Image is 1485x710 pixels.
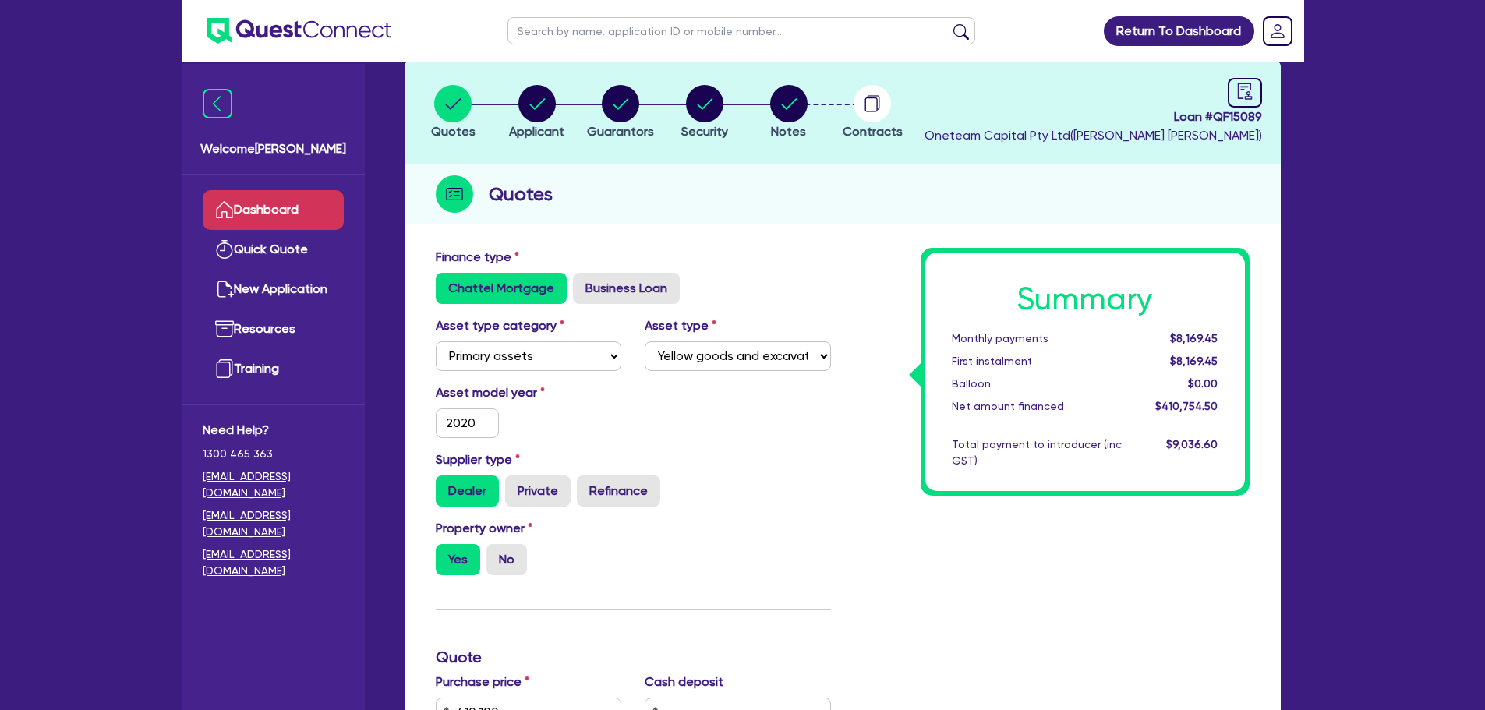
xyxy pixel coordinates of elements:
a: Dropdown toggle [1257,11,1298,51]
a: [EMAIL_ADDRESS][DOMAIN_NAME] [203,507,344,540]
img: new-application [215,280,234,298]
label: Chattel Mortgage [436,273,567,304]
a: Quick Quote [203,230,344,270]
img: training [215,359,234,378]
span: Contracts [843,124,903,139]
button: Guarantors [586,84,655,142]
label: Finance type [436,248,519,267]
label: Yes [436,544,480,575]
span: Security [681,124,728,139]
span: Guarantors [587,124,654,139]
a: Dashboard [203,190,344,230]
div: First instalment [940,353,1133,369]
label: Supplier type [436,450,520,469]
div: Balloon [940,376,1133,392]
div: Total payment to introducer (inc GST) [940,436,1133,469]
a: Training [203,349,344,389]
button: Applicant [508,84,565,142]
label: Asset type [645,316,716,335]
label: Private [505,475,571,507]
div: Net amount financed [940,398,1133,415]
label: Asset type category [436,316,564,335]
a: audit [1228,78,1262,108]
span: audit [1236,83,1253,100]
button: Quotes [430,84,476,142]
a: [EMAIL_ADDRESS][DOMAIN_NAME] [203,546,344,579]
span: Welcome [PERSON_NAME] [200,140,346,158]
h1: Summary [952,281,1218,318]
a: Resources [203,309,344,349]
label: Dealer [436,475,499,507]
img: quick-quote [215,240,234,259]
label: Refinance [577,475,660,507]
span: Need Help? [203,421,344,440]
span: Loan # QF15089 [925,108,1262,126]
img: icon-menu-close [203,89,232,118]
img: quest-connect-logo-blue [207,18,391,44]
input: Search by name, application ID or mobile number... [507,17,975,44]
label: Cash deposit [645,673,723,691]
img: resources [215,320,234,338]
span: Oneteam Capital Pty Ltd ( [PERSON_NAME] [PERSON_NAME] ) [925,128,1262,143]
span: $0.00 [1188,377,1218,390]
a: Return To Dashboard [1104,16,1254,46]
span: $9,036.60 [1166,438,1218,450]
span: $8,169.45 [1170,355,1218,367]
label: Property owner [436,519,532,538]
h3: Quote [436,648,831,666]
span: Applicant [509,124,564,139]
img: step-icon [436,175,473,213]
label: Asset model year [424,383,634,402]
span: Notes [771,124,806,139]
button: Notes [769,84,808,142]
button: Contracts [842,84,903,142]
label: No [486,544,527,575]
span: Quotes [431,124,476,139]
span: $410,754.50 [1155,400,1218,412]
a: New Application [203,270,344,309]
label: Purchase price [436,673,529,691]
span: 1300 465 363 [203,446,344,462]
label: Business Loan [573,273,680,304]
button: Security [681,84,729,142]
a: [EMAIL_ADDRESS][DOMAIN_NAME] [203,468,344,501]
div: Monthly payments [940,330,1133,347]
h2: Quotes [489,180,553,208]
span: $8,169.45 [1170,332,1218,344]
